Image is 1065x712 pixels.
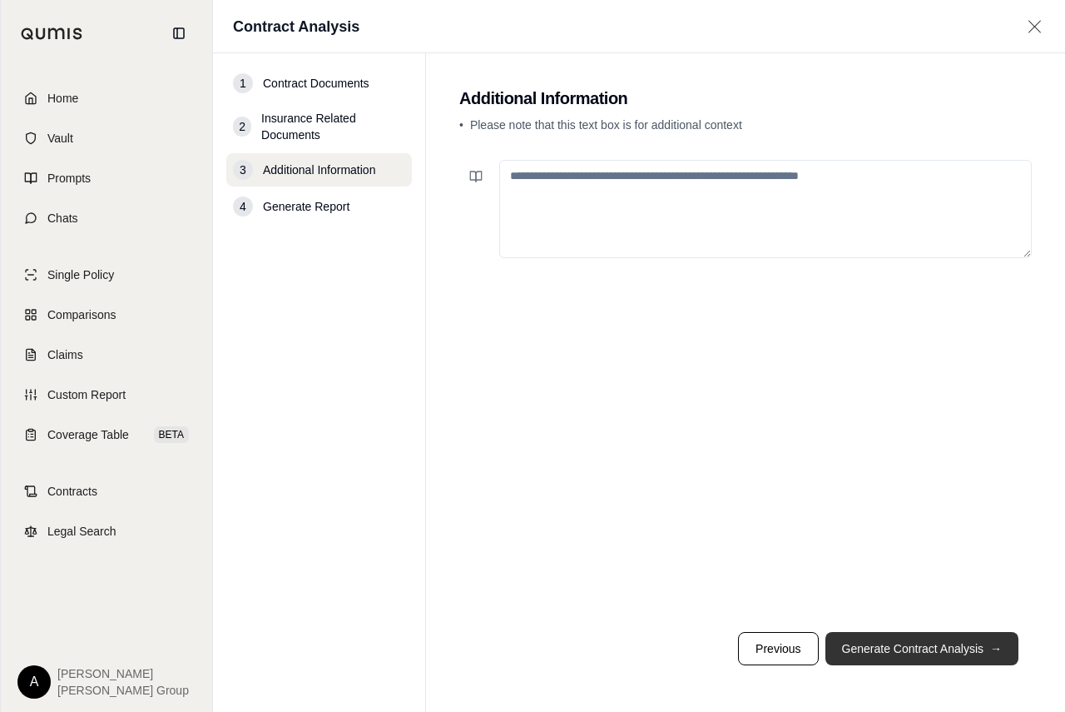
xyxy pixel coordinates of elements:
[47,426,129,443] span: Coverage Table
[263,198,349,215] span: Generate Report
[11,296,202,333] a: Comparisons
[738,632,818,665] button: Previous
[233,117,251,137] div: 2
[470,118,742,132] span: Please note that this text box is for additional context
[11,160,202,197] a: Prompts
[233,73,253,93] div: 1
[11,473,202,510] a: Contracts
[263,75,369,92] span: Contract Documents
[17,665,51,699] div: A
[47,210,78,227] span: Chats
[233,197,253,217] div: 4
[11,416,202,453] a: Coverage TableBETA
[47,306,116,323] span: Comparisons
[11,513,202,550] a: Legal Search
[11,120,202,157] a: Vault
[263,162,375,178] span: Additional Information
[11,80,202,117] a: Home
[459,118,463,132] span: •
[11,256,202,293] a: Single Policy
[47,346,83,363] span: Claims
[47,266,114,283] span: Single Policy
[57,665,189,682] span: [PERSON_NAME]
[459,87,1032,110] h2: Additional Information
[11,200,202,237] a: Chats
[47,483,97,500] span: Contracts
[47,386,126,403] span: Custom Report
[47,90,78,107] span: Home
[11,376,202,413] a: Custom Report
[990,640,1002,657] span: →
[11,336,202,373] a: Claims
[233,160,253,180] div: 3
[47,130,73,147] span: Vault
[21,27,83,40] img: Qumis Logo
[57,682,189,699] span: [PERSON_NAME] Group
[233,15,359,38] h1: Contract Analysis
[47,523,116,540] span: Legal Search
[47,170,91,187] span: Prompts
[261,110,405,143] span: Insurance Related Documents
[154,426,189,443] span: BETA
[825,632,1018,665] button: Generate Contract Analysis→
[166,20,192,47] button: Collapse sidebar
